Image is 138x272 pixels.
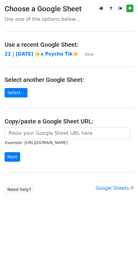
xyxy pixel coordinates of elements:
p: Use one of the options below... [5,16,133,22]
input: Paste your Google Sheet URL here [5,127,130,139]
h4: Copy/paste a Google Sheet URL: [5,118,133,125]
a: View [78,51,94,57]
small: View [85,52,94,57]
h4: Select another Google Sheet: [5,76,133,83]
small: Example: [URL][DOMAIN_NAME] [5,140,67,145]
a: 22 | [DATE] ☀️x Psycho Tik☀️ [5,51,78,57]
input: Next [5,152,20,162]
a: Select... [5,88,27,97]
a: Google Sheets [96,186,133,191]
h3: Choose a Google Sheet [5,5,133,13]
h4: Use a recent Google Sheet: [5,41,133,48]
a: Need help? [5,185,34,194]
